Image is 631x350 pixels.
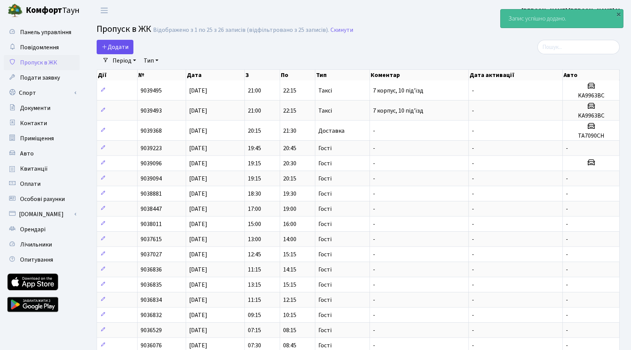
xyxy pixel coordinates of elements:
a: Спорт [4,85,80,100]
span: - [472,311,474,319]
span: [DATE] [189,190,207,198]
span: Опитування [20,256,53,264]
span: 19:30 [283,190,296,198]
a: Тип [141,54,161,67]
span: Лічильники [20,240,52,249]
a: Період [110,54,139,67]
span: 22:15 [283,86,296,95]
span: [DATE] [189,311,207,319]
span: 18:30 [248,190,261,198]
span: [DATE] [189,174,207,183]
span: [DATE] [189,235,207,243]
a: Оплати [4,176,80,191]
span: - [472,341,474,350]
span: Гості [318,145,332,151]
th: Коментар [370,70,468,80]
span: Гості [318,251,332,257]
span: - [472,281,474,289]
span: Пропуск в ЖК [20,58,57,67]
span: - [373,159,375,168]
span: 12:15 [283,296,296,304]
button: Переключити навігацію [95,4,114,17]
a: Додати [97,40,133,54]
span: Документи [20,104,50,112]
span: Гості [318,176,332,182]
span: [DATE] [189,296,207,304]
span: 15:15 [283,281,296,289]
span: - [472,265,474,274]
span: - [472,127,474,135]
a: Повідомлення [4,40,80,55]
span: 12:45 [248,250,261,259]
span: 9039096 [141,159,162,168]
span: - [373,174,375,183]
th: Дата активації [469,70,563,80]
span: [DATE] [189,265,207,274]
span: 07:15 [248,326,261,334]
span: Додати [102,43,128,51]
th: Дата [186,70,245,80]
span: - [373,127,375,135]
span: 19:00 [283,205,296,213]
span: [DATE] [189,341,207,350]
span: Повідомлення [20,43,59,52]
a: Контакти [4,116,80,131]
span: 9036836 [141,265,162,274]
span: - [566,341,568,350]
span: 9036529 [141,326,162,334]
span: Гості [318,221,332,227]
span: [DATE] [189,220,207,228]
span: Оплати [20,180,41,188]
span: 08:45 [283,341,296,350]
span: 16:00 [283,220,296,228]
span: Подати заявку [20,74,60,82]
div: Запис успішно додано. [501,9,623,28]
span: Доставка [318,128,344,134]
a: Особові рахунки [4,191,80,207]
span: 9039094 [141,174,162,183]
span: Орендарі [20,225,45,234]
a: Приміщення [4,131,80,146]
span: 15:00 [248,220,261,228]
a: Лічильники [4,237,80,252]
span: 7 корпус, 10 під'їзд [373,107,423,115]
span: 14:00 [283,235,296,243]
span: [DATE] [189,281,207,289]
span: Пропуск в ЖК [97,22,151,36]
span: - [373,144,375,152]
span: - [566,281,568,289]
span: Гості [318,342,332,348]
span: - [566,250,568,259]
span: [DATE] [189,86,207,95]
b: Комфорт [26,4,62,16]
span: Особові рахунки [20,195,65,203]
th: Дії [97,70,138,80]
span: - [472,107,474,115]
a: Документи [4,100,80,116]
span: - [373,250,375,259]
span: 9038881 [141,190,162,198]
span: [DATE] [189,326,207,334]
span: - [472,296,474,304]
span: Гості [318,282,332,288]
span: - [566,220,568,228]
a: [DOMAIN_NAME] [4,207,80,222]
a: Квитанції [4,161,80,176]
span: - [566,190,568,198]
span: 9038011 [141,220,162,228]
span: 9039493 [141,107,162,115]
span: 11:15 [248,265,261,274]
span: 11:15 [248,296,261,304]
span: Гості [318,312,332,318]
span: Гості [318,236,332,242]
a: Опитування [4,252,80,267]
div: Відображено з 1 по 25 з 26 записів (відфільтровано з 25 записів). [153,27,329,34]
span: 7 корпус, 10 під'їзд [373,86,423,95]
span: 07:30 [248,341,261,350]
span: 20:15 [283,174,296,183]
span: 9038447 [141,205,162,213]
span: 08:15 [283,326,296,334]
span: - [472,86,474,95]
span: - [373,311,375,319]
span: - [566,174,568,183]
